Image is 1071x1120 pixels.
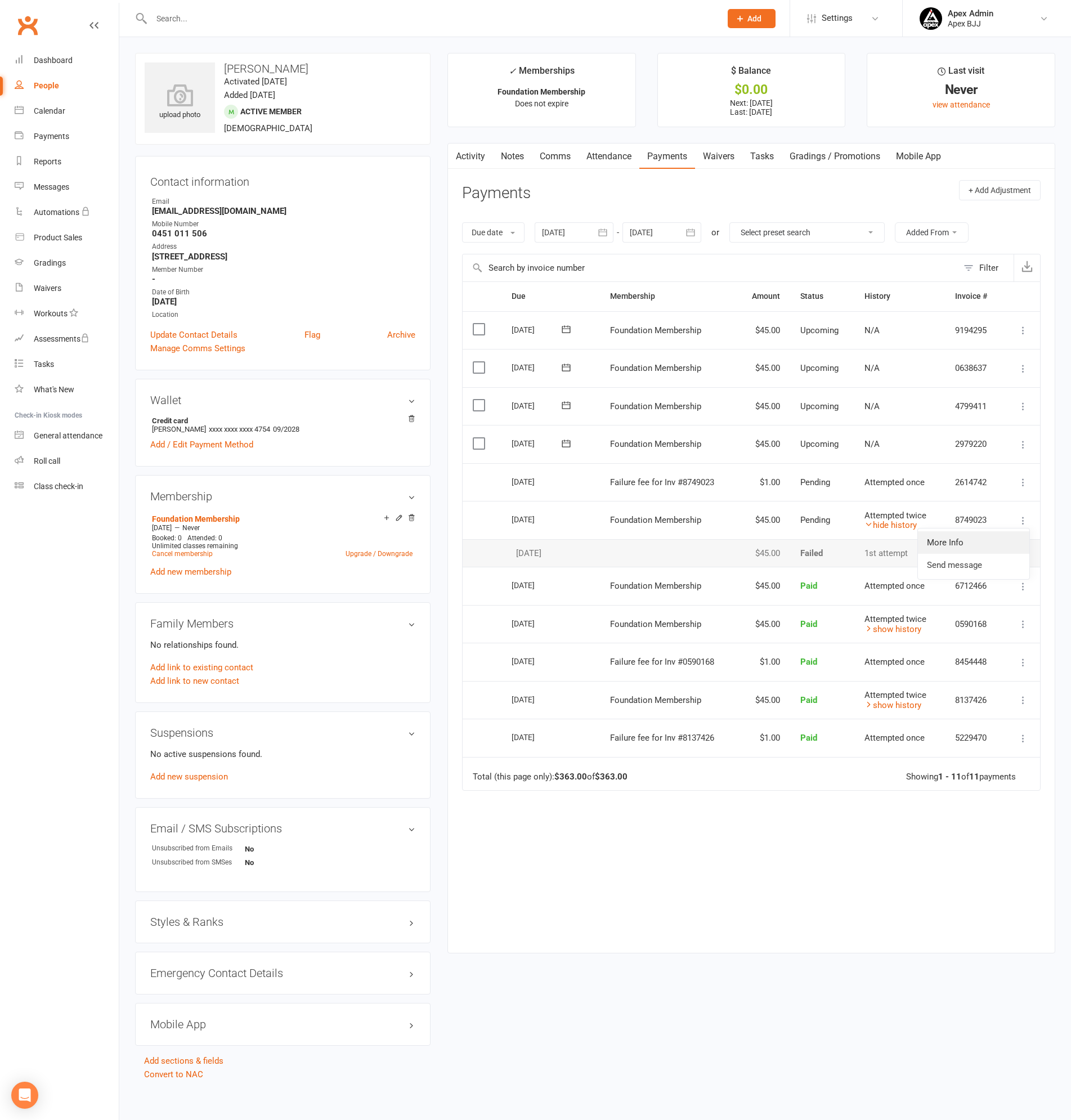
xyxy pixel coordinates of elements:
[15,149,119,174] a: Reports
[864,700,921,710] a: show history
[945,719,1002,757] td: 5229470
[387,328,415,342] a: Archive
[737,605,790,643] td: $45.00
[15,174,119,200] a: Messages
[969,772,979,782] strong: 11
[224,123,312,133] span: [DEMOGRAPHIC_DATA]
[737,463,790,501] td: $1.00
[800,477,830,487] span: Pending
[945,643,1002,681] td: 8454448
[145,84,215,121] div: upload photo
[737,719,790,757] td: $1.00
[152,219,415,230] div: Mobile Number
[150,822,415,835] h3: Email / SMS Subscriptions
[945,567,1002,605] td: 6712466
[864,510,926,521] span: Attempted twice
[610,695,701,705] span: Foundation Membership
[938,772,961,782] strong: 1 - 11
[509,66,516,77] i: ✓
[948,19,993,29] div: Apex BJJ
[864,581,925,591] span: Attempted once
[245,845,310,853] strong: No
[888,144,949,169] a: Mobile App
[918,531,1029,554] a: More Info
[945,463,1002,501] td: 2614742
[15,276,119,301] a: Waivers
[150,415,415,435] li: [PERSON_NAME]
[152,857,245,868] div: Unsubscribed from SMSes
[747,14,761,23] span: Add
[782,144,888,169] a: Gradings / Promotions
[34,482,83,491] div: Class check-in
[800,325,839,335] span: Upcoming
[610,733,714,743] span: Failure fee for Inv #8137426
[742,144,782,169] a: Tasks
[512,576,563,594] div: [DATE]
[34,81,59,90] div: People
[493,144,532,169] a: Notes
[737,539,790,567] td: $45.00
[34,284,61,293] div: Waivers
[668,84,835,96] div: $0.00
[610,515,701,525] span: Foundation Membership
[800,733,817,743] span: Paid
[959,180,1041,200] button: + Add Adjustment
[11,1082,38,1109] div: Open Intercom Messenger
[473,772,628,782] div: Total (this page only): of
[150,567,231,577] a: Add new membership
[150,661,253,674] a: Add link to existing contact
[152,274,415,284] strong: -
[800,619,817,629] span: Paid
[152,514,240,523] a: Foundation Membership
[240,107,302,116] span: Active member
[34,309,68,318] div: Workouts
[150,394,415,406] h3: Wallet
[150,1018,415,1031] h3: Mobile App
[34,182,69,191] div: Messages
[512,652,563,670] div: [DATE]
[610,363,701,373] span: Foundation Membership
[610,657,714,667] span: Failure fee for Inv #0590168
[610,581,701,591] span: Foundation Membership
[34,334,89,343] div: Assessments
[34,208,79,217] div: Automations
[34,157,61,166] div: Reports
[737,643,790,681] td: $1.00
[512,728,563,746] div: [DATE]
[150,638,415,652] p: No relationships found.
[152,241,415,252] div: Address
[945,681,1002,719] td: 8137426
[945,311,1002,350] td: 9194295
[737,282,790,311] th: Amount
[800,439,839,449] span: Upcoming
[463,254,958,281] input: Search by invoice number
[731,64,771,84] div: $ Balance
[304,328,320,342] a: Flag
[34,258,66,267] div: Gradings
[187,534,222,542] span: Attended: 0
[34,56,73,65] div: Dashboard
[144,1056,223,1066] a: Add sections & fields
[462,222,525,243] button: Due date
[948,8,993,19] div: Apex Admin
[800,363,839,373] span: Upcoming
[695,144,742,169] a: Waivers
[34,106,65,115] div: Calendar
[737,567,790,605] td: $45.00
[152,229,415,239] strong: 0451 011 506
[152,206,415,216] strong: [EMAIL_ADDRESS][DOMAIN_NAME]
[895,222,969,243] button: Added From
[15,250,119,276] a: Gradings
[800,657,817,667] span: Paid
[800,581,817,591] span: Paid
[610,401,701,411] span: Foundation Membership
[800,401,839,411] span: Upcoming
[152,416,410,425] strong: Credit card
[800,515,830,525] span: Pending
[945,282,1002,311] th: Invoice #
[224,90,275,100] time: Added [DATE]
[34,431,102,440] div: General attendance
[15,449,119,474] a: Roll call
[14,11,42,39] a: Clubworx
[509,64,575,84] div: Memberships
